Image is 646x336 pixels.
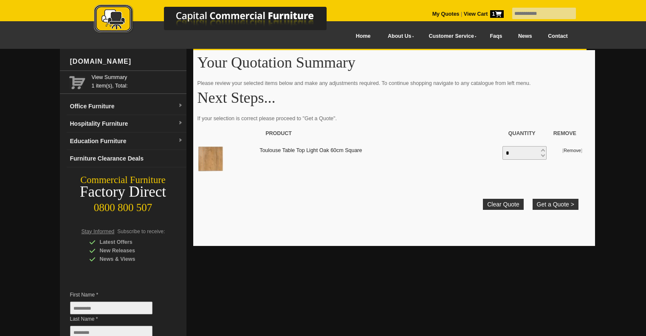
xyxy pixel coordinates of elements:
a: View Cart1 [462,11,503,17]
img: dropdown [178,138,183,143]
a: Hospitality Furnituredropdown [67,115,186,133]
a: Toulouse Table Top Light Oak 60cm Square [260,147,362,153]
div: 0800 800 507 [60,198,186,214]
a: Education Furnituredropdown [67,133,186,150]
div: Latest Offers [89,238,170,246]
span: Last Name * [70,315,165,323]
strong: View Cart [464,11,504,17]
a: Clear Quote [483,199,523,210]
p: If your selection is correct please proceed to "Get a Quote". [197,114,591,123]
a: Customer Service [419,27,482,46]
div: New Releases [89,246,170,255]
span: 1 [490,10,504,18]
th: Product [259,125,502,142]
h1: Next Steps... [197,90,591,106]
a: News [510,27,540,46]
small: [ ] [562,148,582,153]
a: Capital Commercial Furniture Logo [71,4,368,38]
img: dropdown [178,121,183,126]
input: First Name * [70,302,152,314]
img: Capital Commercial Furniture Logo [71,4,368,35]
a: Remove [564,148,581,153]
div: [DOMAIN_NAME] [67,49,186,74]
th: Remove [547,125,583,142]
a: Office Furnituredropdown [67,98,186,115]
span: First Name * [70,291,165,299]
button: Get a Quote > [533,199,578,210]
div: News & Views [89,255,170,263]
span: Stay Informed [82,229,115,234]
a: Faqs [482,27,511,46]
a: About Us [378,27,419,46]
div: Commercial Furniture [60,174,186,186]
a: Contact [540,27,575,46]
a: Furniture Clearance Deals [67,150,186,167]
a: View Summary [92,73,183,82]
img: dropdown [178,103,183,108]
p: Please review your selected items below and make any adjustments required. To continue shopping n... [197,79,591,88]
div: Factory Direct [60,186,186,198]
h1: Your Quotation Summary [197,54,591,71]
th: Quantity [502,125,547,142]
span: 1 item(s), Total: [92,73,183,89]
a: My Quotes [432,11,460,17]
span: Subscribe to receive: [117,229,165,234]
